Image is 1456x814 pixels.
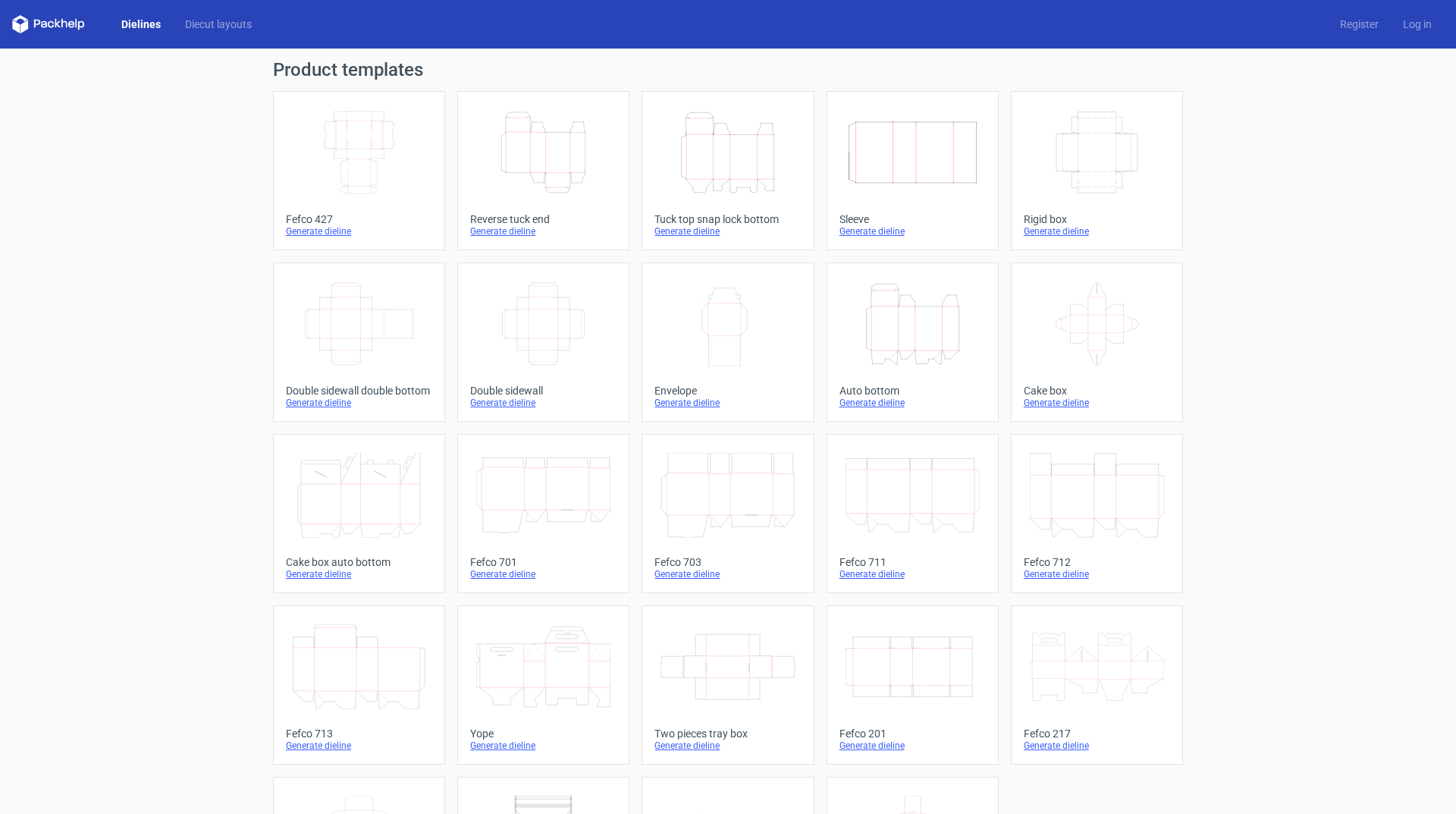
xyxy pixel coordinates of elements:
div: Double sidewall [470,385,617,397]
div: Generate dieline [286,225,432,237]
div: Generate dieline [286,568,432,580]
div: Generate dieline [1024,568,1170,580]
a: SleeveGenerate dieline [827,91,999,250]
div: Fefco 711 [839,556,986,568]
div: Fefco 427 [286,213,432,225]
a: YopeGenerate dieline [457,605,629,765]
div: Fefco 201 [839,728,986,740]
div: Generate dieline [1024,740,1170,752]
div: Fefco 713 [286,728,432,740]
a: Fefco 427Generate dieline [273,91,445,250]
div: Sleeve [839,213,986,225]
a: Fefco 701Generate dieline [457,434,629,593]
div: Generate dieline [654,568,801,580]
a: Auto bottomGenerate dieline [827,262,999,422]
a: Log in [1391,17,1444,32]
div: Auto bottom [839,385,986,397]
div: Fefco 701 [470,556,617,568]
div: Two pieces tray box [654,728,801,740]
div: Generate dieline [470,740,617,752]
a: Fefco 217Generate dieline [1011,605,1183,765]
div: Tuck top snap lock bottom [654,213,801,225]
div: Generate dieline [470,568,617,580]
div: Generate dieline [839,397,986,409]
div: Generate dieline [1024,225,1170,237]
a: Dielines [109,17,173,32]
a: Fefco 711Generate dieline [827,434,999,593]
div: Generate dieline [1024,397,1170,409]
a: Fefco 712Generate dieline [1011,434,1183,593]
div: Generate dieline [470,397,617,409]
a: Fefco 713Generate dieline [273,605,445,765]
div: Fefco 703 [654,556,801,568]
a: Register [1328,17,1391,32]
a: Diecut layouts [173,17,264,32]
div: Fefco 712 [1024,556,1170,568]
div: Fefco 217 [1024,728,1170,740]
div: Generate dieline [286,740,432,752]
a: Double sidewallGenerate dieline [457,262,629,422]
div: Double sidewall double bottom [286,385,432,397]
a: EnvelopeGenerate dieline [642,262,814,422]
div: Cake box auto bottom [286,556,432,568]
div: Yope [470,728,617,740]
div: Generate dieline [839,225,986,237]
a: Cake boxGenerate dieline [1011,262,1183,422]
a: Fefco 201Generate dieline [827,605,999,765]
a: Fefco 703Generate dieline [642,434,814,593]
a: Rigid boxGenerate dieline [1011,91,1183,250]
div: Generate dieline [654,225,801,237]
a: Two pieces tray boxGenerate dieline [642,605,814,765]
div: Generate dieline [654,397,801,409]
div: Rigid box [1024,213,1170,225]
div: Generate dieline [654,740,801,752]
div: Generate dieline [839,740,986,752]
a: Cake box auto bottomGenerate dieline [273,434,445,593]
div: Generate dieline [470,225,617,237]
a: Tuck top snap lock bottomGenerate dieline [642,91,814,250]
div: Reverse tuck end [470,213,617,225]
div: Generate dieline [839,568,986,580]
div: Generate dieline [286,397,432,409]
a: Reverse tuck endGenerate dieline [457,91,629,250]
div: Cake box [1024,385,1170,397]
h1: Product templates [273,61,1183,79]
div: Envelope [654,385,801,397]
a: Double sidewall double bottomGenerate dieline [273,262,445,422]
